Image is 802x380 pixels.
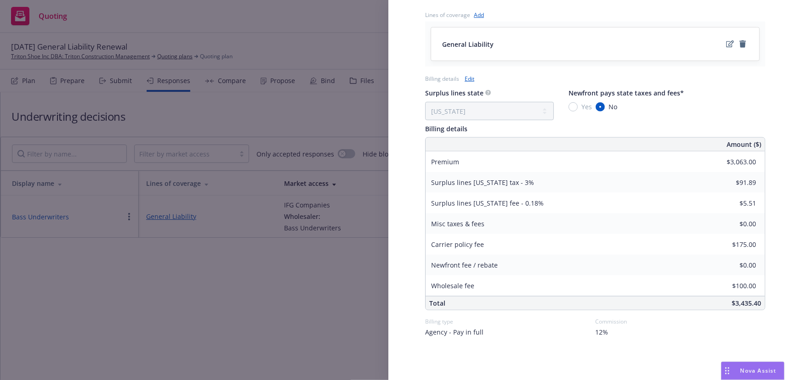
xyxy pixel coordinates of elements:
input: 0.00 [702,155,762,169]
span: General Liability [442,39,494,49]
div: Billing details [425,75,459,83]
div: Lines of coverage [425,11,470,19]
span: Surplus lines state [425,89,483,97]
button: Nova Assist [721,362,785,380]
input: No [596,102,605,112]
span: $3,435.40 [732,299,761,307]
input: Yes [569,102,578,112]
a: Add [474,10,484,20]
span: 12% [595,327,608,337]
div: Drag to move [722,362,733,380]
a: remove [737,39,748,50]
span: Yes [581,102,592,112]
a: edit [724,39,735,50]
span: Surplus lines [US_STATE] tax - 3% [431,178,534,187]
span: Carrier policy fee [431,240,484,249]
span: Amount ($) [727,140,761,149]
span: No [609,102,617,112]
input: 0.00 [702,176,762,190]
span: Newfront fee / rebate [431,261,498,269]
span: Wholesale fee [431,281,474,290]
span: Newfront pays state taxes and fees* [569,89,684,97]
span: Nova Assist [740,367,777,374]
span: Surplus lines [US_STATE] fee - 0.18% [431,199,544,207]
span: Agency - Pay in full [425,327,483,337]
span: Premium [431,157,459,166]
input: 0.00 [702,258,762,272]
a: Edit [465,74,474,84]
div: Commission [595,318,765,325]
input: 0.00 [702,217,762,231]
span: Misc taxes & fees [431,219,484,228]
input: 0.00 [702,238,762,251]
div: Billing type [425,318,595,325]
input: 0.00 [702,279,762,293]
span: Total [429,299,445,307]
div: Billing details [425,124,765,134]
input: 0.00 [702,196,762,210]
